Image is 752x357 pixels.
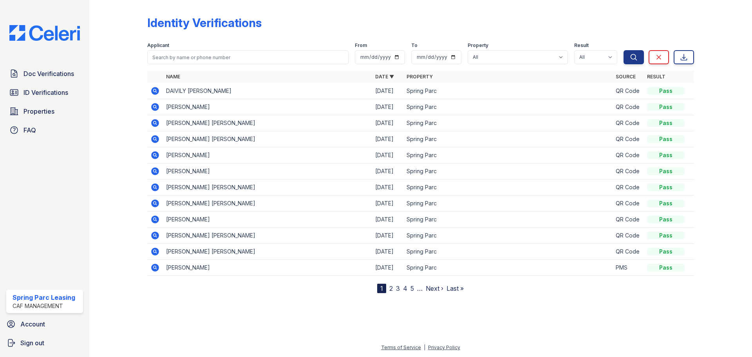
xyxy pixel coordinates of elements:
span: Account [20,319,45,329]
div: 1 [377,284,386,293]
div: Pass [647,87,685,95]
label: Property [468,42,488,49]
span: ID Verifications [23,88,68,97]
td: [DATE] [372,163,403,179]
td: QR Code [613,196,644,212]
span: Properties [23,107,54,116]
td: Spring Parc [403,212,613,228]
a: Properties [6,103,83,119]
td: [PERSON_NAME] [PERSON_NAME] [163,244,372,260]
td: [DATE] [372,83,403,99]
td: QR Code [613,212,644,228]
a: Property [407,74,433,80]
a: ID Verifications [6,85,83,100]
div: Pass [647,216,685,223]
a: Source [616,74,636,80]
span: Doc Verifications [23,69,74,78]
div: Pass [647,232,685,239]
a: 4 [403,285,407,292]
td: Spring Parc [403,244,613,260]
a: Doc Verifications [6,66,83,82]
td: QR Code [613,228,644,244]
a: Account [3,316,86,332]
a: Sign out [3,335,86,351]
td: [DATE] [372,196,403,212]
td: [DATE] [372,131,403,147]
a: Name [166,74,180,80]
a: 3 [396,285,400,292]
label: Applicant [147,42,169,49]
span: … [417,284,423,293]
a: 5 [410,285,414,292]
span: Sign out [20,338,44,348]
td: [PERSON_NAME] [PERSON_NAME] [163,228,372,244]
a: Privacy Policy [428,344,460,350]
a: Next › [426,285,443,292]
td: [DATE] [372,179,403,196]
td: [PERSON_NAME] [163,212,372,228]
td: [DATE] [372,147,403,163]
a: Terms of Service [381,344,421,350]
td: Spring Parc [403,83,613,99]
td: [PERSON_NAME] [163,147,372,163]
td: [PERSON_NAME] [163,260,372,276]
label: Result [574,42,589,49]
td: Spring Parc [403,115,613,131]
td: [DATE] [372,260,403,276]
td: DAIVILY [PERSON_NAME] [163,83,372,99]
a: Date ▼ [375,74,394,80]
label: From [355,42,367,49]
td: [DATE] [372,244,403,260]
td: Spring Parc [403,99,613,115]
img: CE_Logo_Blue-a8612792a0a2168367f1c8372b55b34899dd931a85d93a1a3d3e32e68fde9ad4.png [3,25,86,41]
div: CAF Management [13,302,75,310]
td: [PERSON_NAME] [PERSON_NAME] [163,131,372,147]
a: 2 [389,285,393,292]
div: Pass [647,119,685,127]
td: [PERSON_NAME] [163,163,372,179]
div: Identity Verifications [147,16,262,30]
div: Pass [647,167,685,175]
td: QR Code [613,147,644,163]
td: QR Code [613,179,644,196]
td: QR Code [613,163,644,179]
td: Spring Parc [403,131,613,147]
div: Pass [647,264,685,272]
td: [DATE] [372,228,403,244]
td: Spring Parc [403,196,613,212]
td: PMS [613,260,644,276]
a: Last » [446,285,464,292]
td: QR Code [613,99,644,115]
input: Search by name or phone number [147,50,349,64]
td: [PERSON_NAME] [163,99,372,115]
label: To [411,42,418,49]
td: [PERSON_NAME] [PERSON_NAME] [163,115,372,131]
span: FAQ [23,125,36,135]
div: Pass [647,248,685,256]
a: Result [647,74,665,80]
div: Pass [647,183,685,191]
td: Spring Parc [403,147,613,163]
td: Spring Parc [403,179,613,196]
div: Pass [647,151,685,159]
td: [DATE] [372,99,403,115]
div: Pass [647,135,685,143]
td: Spring Parc [403,228,613,244]
a: FAQ [6,122,83,138]
td: [PERSON_NAME] [PERSON_NAME] [163,196,372,212]
td: Spring Parc [403,163,613,179]
td: Spring Parc [403,260,613,276]
td: QR Code [613,244,644,260]
div: Pass [647,103,685,111]
td: [PERSON_NAME] [PERSON_NAME] [163,179,372,196]
div: Pass [647,199,685,207]
td: [DATE] [372,115,403,131]
div: Spring Parc Leasing [13,293,75,302]
td: QR Code [613,83,644,99]
td: [DATE] [372,212,403,228]
td: QR Code [613,115,644,131]
td: QR Code [613,131,644,147]
div: | [424,344,425,350]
